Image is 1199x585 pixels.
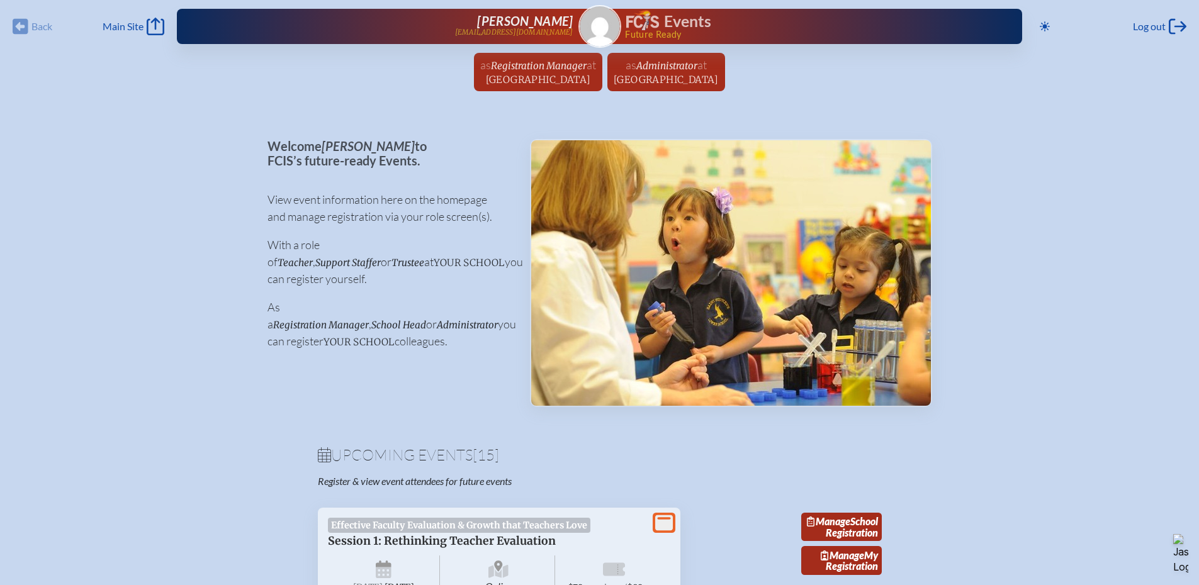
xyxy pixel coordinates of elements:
[580,6,620,47] img: Gravatar
[626,10,982,39] div: FCIS Events — Future ready
[531,140,931,406] img: Events
[578,5,621,48] a: Gravatar
[267,139,510,167] p: Welcome to FCIS’s future-ready Events.
[625,30,982,39] span: Future Ready
[267,299,510,350] p: As a , or you can register colleagues.
[371,319,426,331] span: School Head
[328,518,591,533] span: Effective Faculty Evaluation & Growth that Teachers Love
[475,53,601,91] a: asRegistration Managerat[GEOGRAPHIC_DATA]
[491,60,587,72] span: Registration Manager
[217,14,573,39] a: [PERSON_NAME][EMAIL_ADDRESS][DOMAIN_NAME]
[480,58,491,72] span: as
[1133,20,1166,33] span: Log out
[473,445,499,464] span: [15]
[587,58,596,72] span: at
[315,257,381,269] span: Support Staffer
[486,74,591,86] span: [GEOGRAPHIC_DATA]
[278,257,313,269] span: Teacher
[267,237,510,287] p: With a role of , or at you can register yourself.
[801,513,882,542] a: ManageSchool Registration
[801,546,882,575] a: ManageMy Registration
[267,191,510,225] p: View event information here on the homepage and manage registration via your role screen(s).
[391,257,424,269] span: Trustee
[609,53,724,91] a: asAdministratorat[GEOGRAPHIC_DATA]
[437,319,498,331] span: Administrator
[322,138,415,153] span: [PERSON_NAME]
[318,447,882,462] h1: Upcoming Events
[614,74,719,86] span: [GEOGRAPHIC_DATA]
[273,319,369,331] span: Registration Manager
[455,28,573,36] p: [EMAIL_ADDRESS][DOMAIN_NAME]
[697,58,707,72] span: at
[103,18,164,35] a: Main Site
[324,336,395,348] span: your school
[328,534,556,548] span: Session 1: Rethinking Teacher Evaluation
[434,257,505,269] span: your school
[807,515,850,527] span: Manage
[103,20,144,33] span: Main Site
[626,58,636,72] span: as
[821,549,864,561] span: Manage
[636,60,697,72] span: Administrator
[477,13,573,28] span: [PERSON_NAME]
[318,475,650,487] p: Register & view event attendees for future events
